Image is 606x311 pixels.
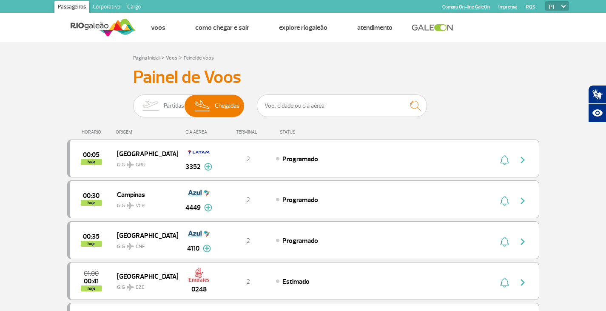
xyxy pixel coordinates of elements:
span: Programado [282,237,318,245]
div: STATUS [276,129,345,135]
button: Abrir tradutor de língua de sinais. [588,85,606,104]
span: CNF [136,243,145,251]
img: slider-embarque [137,95,164,117]
span: [GEOGRAPHIC_DATA] [117,148,171,159]
a: Explore RIOgaleão [279,23,327,32]
span: Programado [282,196,318,204]
img: seta-direita-painel-voo.svg [518,277,528,288]
img: sino-painel-voo.svg [500,237,509,247]
span: Chegadas [215,95,239,117]
div: ORIGEM [116,129,178,135]
span: Campinas [117,189,171,200]
span: hoje [81,285,102,291]
span: GIG [117,238,171,251]
img: seta-direita-painel-voo.svg [518,237,528,247]
a: Página Inicial [133,55,159,61]
img: sino-painel-voo.svg [500,277,509,288]
img: seta-direita-painel-voo.svg [518,155,528,165]
img: sino-painel-voo.svg [500,155,509,165]
span: 2 [246,237,250,245]
div: HORÁRIO [70,129,116,135]
a: > [161,52,164,62]
a: Passageiros [54,1,89,14]
span: Estimado [282,277,310,286]
span: 2 [246,155,250,163]
img: destiny_airplane.svg [127,284,134,291]
a: Como chegar e sair [195,23,249,32]
img: destiny_airplane.svg [127,243,134,250]
div: TERMINAL [220,129,276,135]
a: > [179,52,182,62]
span: 3352 [185,162,201,172]
span: 2025-08-28 01:00:00 [84,271,99,277]
img: mais-info-painel-voo.svg [204,163,212,171]
button: Abrir recursos assistivos. [588,104,606,123]
span: 4110 [187,243,199,254]
span: hoje [81,159,102,165]
span: 2025-08-28 00:30:00 [83,193,100,199]
span: [GEOGRAPHIC_DATA] [117,230,171,241]
span: 2 [246,196,250,204]
div: CIA AÉREA [178,129,220,135]
span: GIG [117,197,171,210]
span: 2025-08-28 00:41:00 [84,278,99,284]
span: VCP [136,202,145,210]
img: seta-direita-painel-voo.svg [518,196,528,206]
span: hoje [81,241,102,247]
span: GRU [136,161,145,169]
a: Cargo [124,1,144,14]
img: sino-painel-voo.svg [500,196,509,206]
img: destiny_airplane.svg [127,161,134,168]
img: mais-info-painel-voo.svg [203,245,211,252]
span: hoje [81,200,102,206]
span: GIG [117,157,171,169]
a: RQS [526,4,535,10]
img: slider-desembarque [190,95,215,117]
span: 0248 [191,284,207,294]
a: Voos [166,55,177,61]
span: [GEOGRAPHIC_DATA] [117,271,171,282]
a: Compra On-line GaleOn [442,4,490,10]
img: mais-info-painel-voo.svg [204,204,212,211]
span: Partidas [164,95,184,117]
span: 2025-08-28 00:35:00 [83,234,100,240]
img: destiny_airplane.svg [127,202,134,209]
a: Corporativo [89,1,124,14]
span: 4449 [185,203,201,213]
span: GIG [117,279,171,291]
span: 2025-08-28 00:05:00 [83,152,100,158]
span: 2 [246,277,250,286]
a: Atendimento [357,23,393,32]
span: EZE [136,284,145,291]
a: Imprensa [498,4,518,10]
h3: Painel de Voos [133,67,473,88]
a: Voos [151,23,165,32]
span: Programado [282,155,318,163]
input: Voo, cidade ou cia aérea [257,94,427,117]
div: Plugin de acessibilidade da Hand Talk. [588,85,606,123]
a: Painel de Voos [184,55,214,61]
